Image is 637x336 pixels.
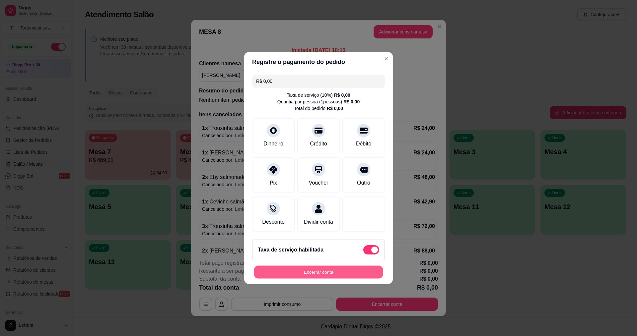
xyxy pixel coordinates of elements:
[356,140,371,148] div: Débito
[304,218,333,226] div: Dividir conta
[310,140,327,148] div: Crédito
[258,246,323,254] h2: Taxa de serviço habilitada
[263,140,283,148] div: Dinheiro
[381,53,391,64] button: Close
[327,105,343,112] div: R$ 0,00
[357,179,370,187] div: Outro
[343,98,360,105] div: R$ 0,00
[277,98,360,105] div: Quantia por pessoa ( 1 pessoas)
[334,92,350,98] div: R$ 0,00
[262,218,285,226] div: Desconto
[294,105,343,112] div: Total do pedido
[254,266,383,279] button: Encerrar conta
[270,179,277,187] div: Pix
[287,92,350,98] div: Taxa de serviço ( 10 %)
[256,75,381,88] input: Ex.: hambúrguer de cordeiro
[309,179,328,187] div: Voucher
[244,52,393,72] header: Registre o pagamento do pedido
